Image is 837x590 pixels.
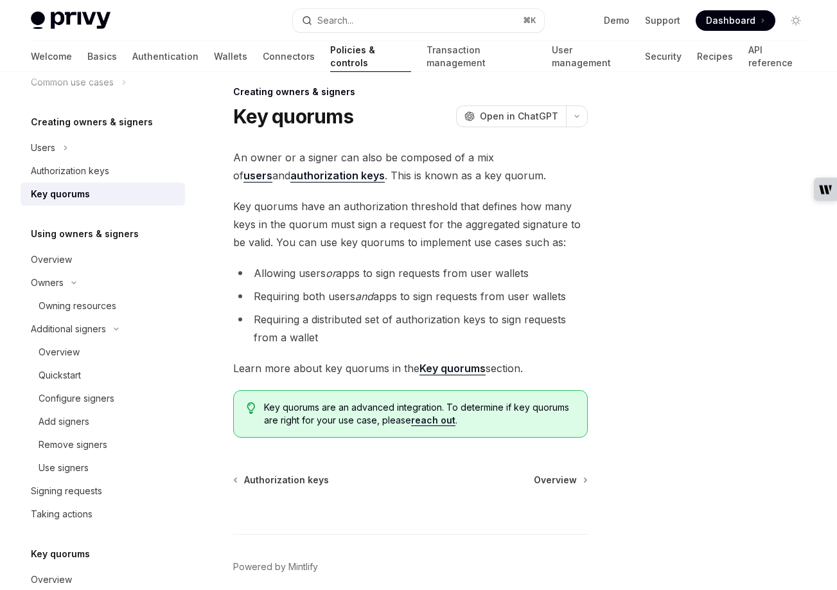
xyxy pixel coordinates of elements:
h5: Using owners & signers [31,226,139,242]
div: Owners [31,275,64,291]
a: Welcome [31,41,72,72]
span: Learn more about key quorums in the section. [233,359,588,377]
a: Authorization keys [234,474,329,487]
a: Security [645,41,682,72]
a: Configure signers [21,387,185,410]
em: or [326,267,336,280]
div: Configure signers [39,391,114,406]
button: Search...⌘K [293,9,545,32]
a: Dashboard [696,10,775,31]
div: Authorization keys [31,163,109,179]
a: Policies & controls [330,41,411,72]
a: Overview [21,248,185,271]
a: Demo [604,14,630,27]
div: Use signers [39,460,89,476]
a: reach out [411,415,455,426]
div: Users [31,140,55,156]
button: Open in ChatGPT [456,105,566,127]
a: Powered by Mintlify [233,560,318,573]
a: Support [645,14,680,27]
a: Owning resources [21,294,185,317]
div: Signing requests [31,483,102,499]
a: Signing requests [21,479,185,503]
div: Additional signers [31,321,106,337]
a: User management [552,41,630,72]
a: Taking actions [21,503,185,526]
span: An owner or a signer can also be composed of a mix of and . This is known as a key quorum. [233,148,588,184]
a: Transaction management [427,41,536,72]
a: API reference [748,41,806,72]
a: Connectors [263,41,315,72]
a: Authorization keys [21,159,185,183]
a: Overview [534,474,586,487]
h1: Key quorums [233,105,353,128]
a: Wallets [214,41,247,72]
span: Key quorums are an advanced integration. To determine if key quorums are right for your use case,... [264,401,574,427]
a: Add signers [21,410,185,433]
span: Key quorums have an authorization threshold that defines how many keys in the quorum must sign a ... [233,197,588,251]
div: Owning resources [39,298,116,314]
span: Open in ChatGPT [480,110,558,123]
div: Overview [39,344,80,360]
a: Quickstart [21,364,185,387]
div: Overview [31,252,72,267]
span: ⌘ K [523,15,536,26]
div: Remove signers [39,437,107,452]
div: Key quorums [31,186,90,202]
a: Overview [21,341,185,364]
li: Allowing users apps to sign requests from user wallets [233,264,588,282]
button: Toggle dark mode [786,10,806,31]
a: users [243,169,272,183]
a: Key quorums [21,183,185,206]
a: Use signers [21,456,185,479]
img: light logo [31,12,110,30]
div: Taking actions [31,506,93,522]
a: Remove signers [21,433,185,456]
a: authorization keys [290,169,385,183]
div: Overview [31,572,72,587]
div: Creating owners & signers [233,85,588,98]
span: Authorization keys [244,474,329,487]
li: Requiring a distributed set of authorization keys to sign requests from a wallet [233,310,588,346]
h5: Key quorums [31,546,90,562]
a: Authentication [132,41,198,72]
div: Add signers [39,414,89,429]
h5: Creating owners & signers [31,114,153,130]
a: Recipes [697,41,733,72]
a: Key quorums [419,362,486,375]
span: Overview [534,474,577,487]
svg: Tip [247,402,256,414]
span: Dashboard [706,14,755,27]
div: Quickstart [39,368,81,383]
em: and [355,290,373,303]
a: Basics [87,41,117,72]
li: Requiring both users apps to sign requests from user wallets [233,287,588,305]
div: Search... [317,13,353,28]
